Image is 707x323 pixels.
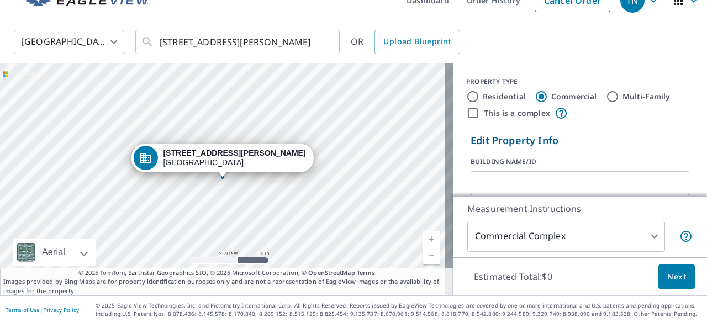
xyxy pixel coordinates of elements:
p: Edit Property Info [471,133,689,148]
label: BUILDING NAME/ID [471,157,689,167]
div: Commercial Complex [467,221,665,252]
p: Estimated Total: $0 [465,264,561,289]
span: © 2025 TomTom, Earthstar Geographics SIO, © 2025 Microsoft Corporation, © [78,268,375,278]
label: Residential [483,91,526,102]
label: This is a complex [484,108,550,119]
p: © 2025 Eagle View Technologies, Inc. and Pictometry International Corp. All Rights Reserved. Repo... [96,301,701,318]
strong: [STREET_ADDRESS][PERSON_NAME] [163,149,305,157]
p: Measurement Instructions [467,202,693,215]
div: [GEOGRAPHIC_DATA] [14,27,124,57]
span: Next [667,270,686,284]
div: Dropped pin, building 1, Commercial property, 5465 Mills Civic Pkwy West Des Moines, IA 50266 [131,144,313,178]
div: [GEOGRAPHIC_DATA] [163,149,305,167]
div: Aerial [39,239,68,266]
span: Upload Blueprint [383,35,451,49]
a: Current Level 17, Zoom In [423,231,440,247]
a: Terms [357,268,375,277]
label: Commercial [551,91,597,102]
a: Terms of Use [6,306,40,314]
a: OpenStreetMap [308,268,355,277]
div: OR [351,30,460,54]
a: Upload Blueprint [374,30,460,54]
a: Current Level 17, Zoom Out [423,247,440,264]
div: Aerial [13,239,96,266]
p: | [6,306,79,313]
button: Next [658,264,695,289]
div: PROPERTY TYPE [466,77,694,87]
a: Privacy Policy [43,306,79,314]
input: Search by address or latitude-longitude [160,27,317,57]
label: Multi-Family [622,91,671,102]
